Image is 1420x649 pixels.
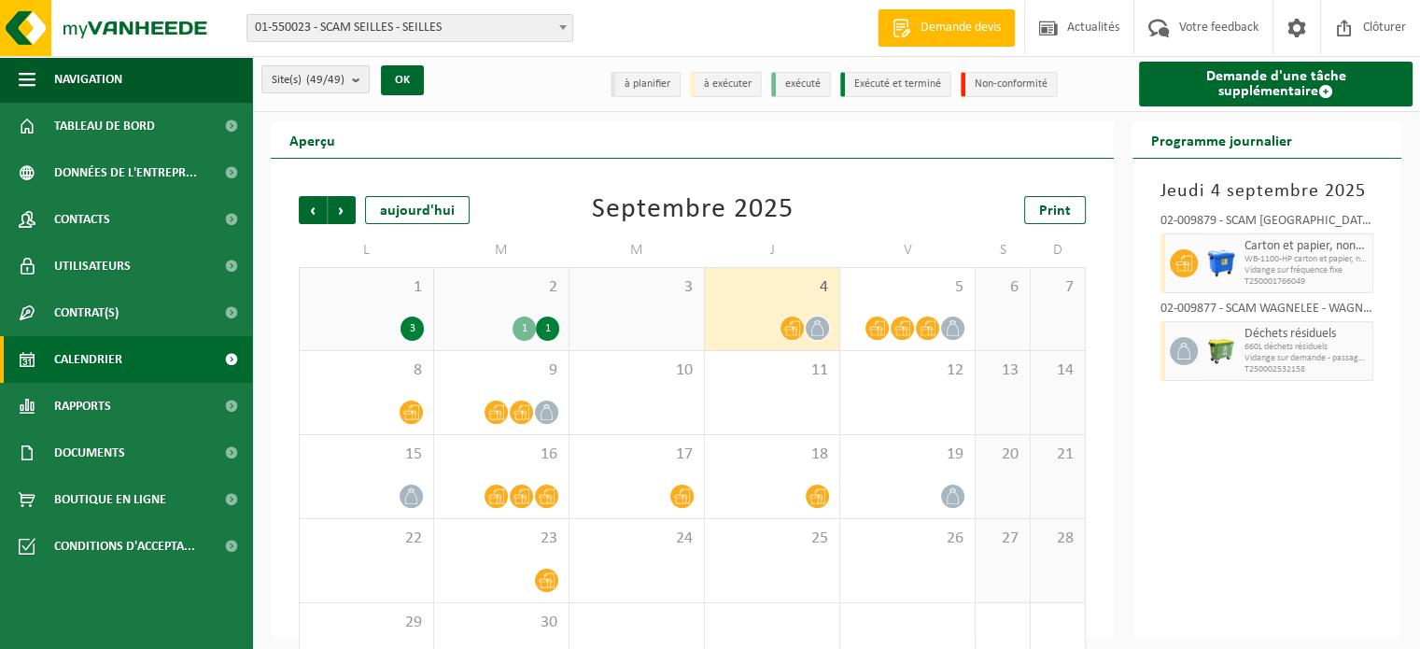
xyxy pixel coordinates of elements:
li: Non-conformité [961,72,1058,97]
span: Navigation [54,56,122,103]
a: Print [1024,196,1086,224]
td: L [299,233,434,267]
span: Boutique en ligne [54,476,166,523]
span: Demande devis [916,19,1005,37]
span: Print [1039,204,1071,219]
span: 22 [309,529,424,549]
li: exécuté [771,72,831,97]
td: V [840,233,976,267]
span: Précédent [299,196,327,224]
span: 3 [579,277,695,298]
span: 28 [1040,529,1076,549]
span: 25 [714,529,830,549]
span: Vidange sur fréquence fixe [1244,265,1368,276]
span: 14 [1040,360,1076,381]
span: 29 [309,613,424,633]
span: T250001766049 [1244,276,1368,288]
span: Utilisateurs [54,243,131,289]
span: 15 [309,444,424,465]
span: 2 [443,277,559,298]
img: WB-0660-HPE-GN-50 [1207,337,1235,365]
div: 02-009879 - SCAM [GEOGRAPHIC_DATA] [1160,215,1373,233]
span: 10 [579,360,695,381]
span: 660L déchets résiduels [1244,342,1368,353]
span: T250002532158 [1244,364,1368,375]
span: 7 [1040,277,1076,298]
span: 18 [714,444,830,465]
div: 02-009877 - SCAM WAGNELEE - WAGNELÉE [1160,303,1373,321]
span: Rapports [54,383,111,430]
span: 8 [309,360,424,381]
span: WB-1100-HP carton et papier, non-conditionné [1244,254,1368,265]
span: 19 [850,444,965,465]
span: 17 [579,444,695,465]
span: 01-550023 - SCAM SEILLES - SEILLES [246,14,573,42]
span: 5 [850,277,965,298]
div: 1 [513,317,536,341]
span: 12 [850,360,965,381]
span: Contacts [54,196,110,243]
li: à planifier [611,72,681,97]
span: 11 [714,360,830,381]
span: Calendrier [54,336,122,383]
td: S [976,233,1031,267]
h2: Aperçu [271,121,354,158]
span: 1 [309,277,424,298]
span: Tableau de bord [54,103,155,149]
span: Site(s) [272,66,344,94]
span: 9 [443,360,559,381]
h3: Jeudi 4 septembre 2025 [1160,177,1373,205]
a: Demande d'une tâche supplémentaire [1139,62,1413,106]
span: Suivant [328,196,356,224]
span: 4 [714,277,830,298]
span: Vidange sur demande - passage dans une tournée fixe [1244,353,1368,364]
span: 6 [985,277,1020,298]
button: OK [381,65,424,95]
span: Carton et papier, non-conditionné (industriel) [1244,239,1368,254]
div: 1 [536,317,559,341]
li: Exécuté et terminé [840,72,951,97]
div: 3 [401,317,424,341]
td: J [705,233,840,267]
count: (49/49) [306,74,344,86]
div: aujourd'hui [365,196,470,224]
span: Contrat(s) [54,289,119,336]
img: WB-1100-HPE-BE-01 [1207,249,1235,277]
h2: Programme journalier [1132,121,1311,158]
td: M [569,233,705,267]
span: Documents [54,430,125,476]
li: à exécuter [690,72,762,97]
a: Demande devis [878,9,1015,47]
span: Conditions d'accepta... [54,523,195,570]
span: 13 [985,360,1020,381]
span: 01-550023 - SCAM SEILLES - SEILLES [247,15,572,41]
span: Données de l'entrepr... [54,149,197,196]
span: 23 [443,529,559,549]
span: Déchets résiduels [1244,327,1368,342]
button: Site(s)(49/49) [261,65,370,93]
td: D [1031,233,1086,267]
div: Septembre 2025 [592,196,794,224]
span: 21 [1040,444,1076,465]
span: 24 [579,529,695,549]
td: M [434,233,569,267]
span: 26 [850,529,965,549]
span: 16 [443,444,559,465]
span: 20 [985,444,1020,465]
span: 27 [985,529,1020,549]
span: 30 [443,613,559,633]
